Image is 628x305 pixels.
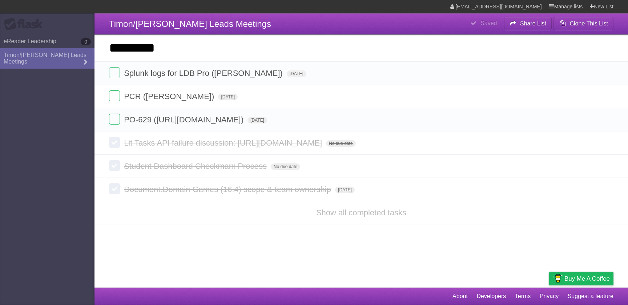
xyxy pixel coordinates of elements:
[515,289,531,303] a: Terms
[124,162,269,171] span: Student Dashboard Checkmarx Process
[564,272,610,285] span: Buy me a coffee
[109,90,120,101] label: Done
[287,70,306,77] span: [DATE]
[109,160,120,171] label: Done
[124,138,324,147] span: Lit Tasks API failure discussion: [URL][DOMAIN_NAME]
[124,185,333,194] span: Document.Domain Games (16.4) scope & team ownership
[109,137,120,148] label: Done
[553,272,563,285] img: Buy me a coffee
[569,20,608,27] b: Clone This List
[452,289,468,303] a: About
[504,17,552,30] button: Share List
[124,92,216,101] span: PCR ([PERSON_NAME])
[326,140,355,147] span: No due date
[109,67,120,78] label: Done
[540,289,559,303] a: Privacy
[271,163,300,170] span: No due date
[124,69,284,78] span: Splunk logs for LDB Pro ([PERSON_NAME])
[109,19,271,29] span: Timon/[PERSON_NAME] Leads Meetings
[520,20,546,27] b: Share List
[218,94,238,100] span: [DATE]
[247,117,267,123] span: [DATE]
[124,115,245,124] span: PO-629 ([URL][DOMAIN_NAME])
[4,18,47,31] div: Flask
[568,289,613,303] a: Suggest a feature
[81,38,91,45] b: 0
[549,272,613,285] a: Buy me a coffee
[316,208,406,217] a: Show all completed tasks
[553,17,613,30] button: Clone This List
[109,114,120,125] label: Done
[335,187,355,193] span: [DATE]
[109,183,120,194] label: Done
[476,289,506,303] a: Developers
[480,20,497,26] b: Saved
